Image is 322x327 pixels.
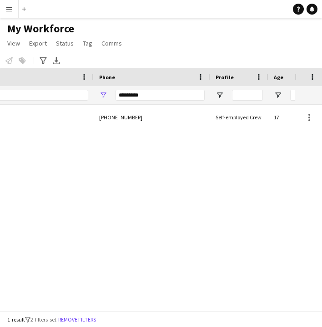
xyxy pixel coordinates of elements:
[99,91,107,99] button: Open Filter Menu
[216,74,234,81] span: Profile
[290,90,301,101] input: Age Filter Input
[274,74,283,81] span: Age
[274,91,282,99] button: Open Filter Menu
[56,39,74,47] span: Status
[56,315,98,325] button: Remove filters
[83,39,92,47] span: Tag
[25,37,50,49] a: Export
[30,316,56,323] span: 2 filters set
[268,105,307,130] div: 17
[29,39,47,47] span: Export
[52,37,77,49] a: Status
[232,90,263,101] input: Profile Filter Input
[99,74,115,81] span: Phone
[79,37,96,49] a: Tag
[94,105,210,130] div: [PHONE_NUMBER]
[51,55,62,66] app-action-btn: Export XLSX
[38,55,49,66] app-action-btn: Advanced filters
[7,39,20,47] span: View
[4,37,24,49] a: View
[116,90,205,101] input: Phone Filter Input
[98,37,126,49] a: Comms
[210,105,268,130] div: Self-employed Crew
[216,91,224,99] button: Open Filter Menu
[101,39,122,47] span: Comms
[7,22,74,36] span: My Workforce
